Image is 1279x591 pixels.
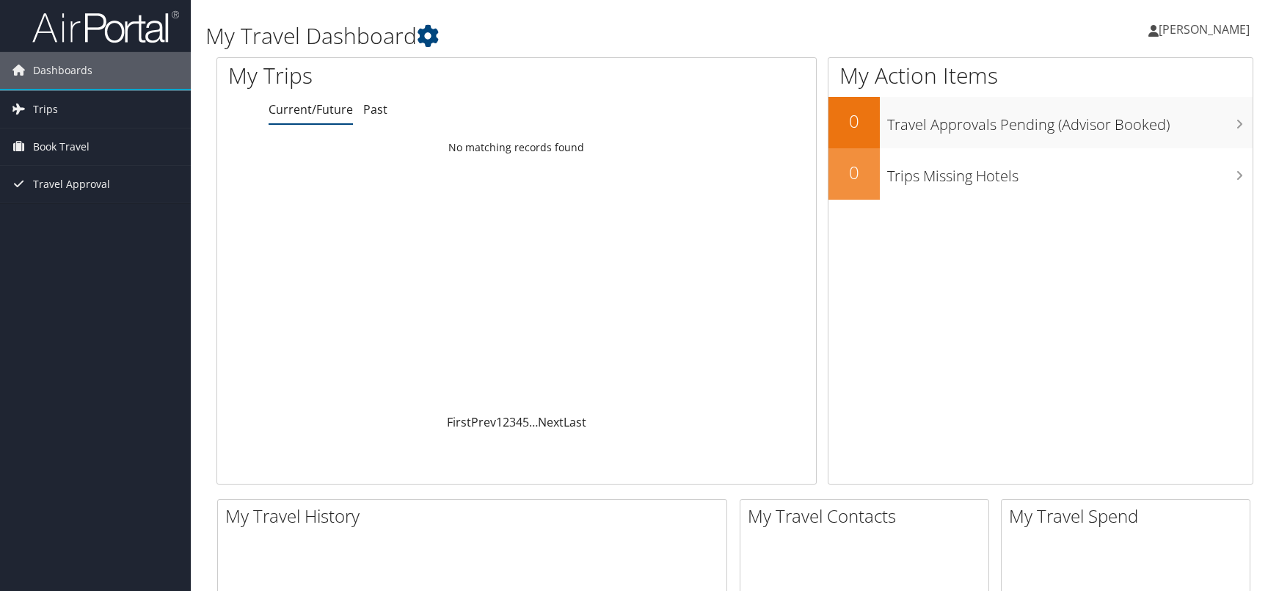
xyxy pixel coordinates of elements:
[496,414,503,430] a: 1
[1009,504,1250,529] h2: My Travel Spend
[522,414,529,430] a: 5
[363,101,387,117] a: Past
[33,52,92,89] span: Dashboards
[1159,21,1250,37] span: [PERSON_NAME]
[471,414,496,430] a: Prev
[217,134,816,161] td: No matching records found
[828,97,1253,148] a: 0Travel Approvals Pending (Advisor Booked)
[447,414,471,430] a: First
[828,160,880,185] h2: 0
[228,60,555,91] h1: My Trips
[33,166,110,203] span: Travel Approval
[828,109,880,134] h2: 0
[564,414,586,430] a: Last
[887,159,1253,186] h3: Trips Missing Hotels
[887,107,1253,135] h3: Travel Approvals Pending (Advisor Booked)
[509,414,516,430] a: 3
[828,60,1253,91] h1: My Action Items
[269,101,353,117] a: Current/Future
[828,148,1253,200] a: 0Trips Missing Hotels
[538,414,564,430] a: Next
[516,414,522,430] a: 4
[32,10,179,44] img: airportal-logo.png
[529,414,538,430] span: …
[33,128,90,165] span: Book Travel
[225,504,726,529] h2: My Travel History
[748,504,988,529] h2: My Travel Contacts
[1148,7,1264,51] a: [PERSON_NAME]
[33,91,58,128] span: Trips
[205,21,911,51] h1: My Travel Dashboard
[503,414,509,430] a: 2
